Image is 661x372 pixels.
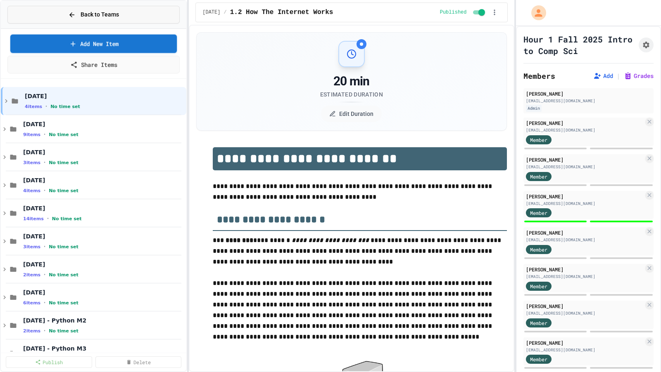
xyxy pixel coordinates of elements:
[23,272,40,278] span: 2 items
[23,177,185,184] span: [DATE]
[593,72,613,80] button: Add
[230,7,333,17] span: 1.2 How The Internet Works
[49,244,78,250] span: No time set
[44,271,45,278] span: •
[526,273,644,280] div: [EMAIL_ADDRESS][DOMAIN_NAME]
[321,106,382,122] button: Edit Duration
[23,261,185,268] span: [DATE]
[49,272,78,278] span: No time set
[23,233,185,240] span: [DATE]
[526,266,644,273] div: [PERSON_NAME]
[23,160,40,165] span: 3 items
[23,148,185,156] span: [DATE]
[526,193,644,200] div: [PERSON_NAME]
[440,9,467,16] span: Published
[44,299,45,306] span: •
[44,327,45,334] span: •
[10,34,177,53] a: Add New Item
[530,319,547,327] span: Member
[23,289,185,296] span: [DATE]
[526,229,644,236] div: [PERSON_NAME]
[526,339,644,346] div: [PERSON_NAME]
[320,90,383,99] div: Estimated Duration
[530,283,547,290] span: Member
[23,300,40,306] span: 6 items
[526,302,644,310] div: [PERSON_NAME]
[526,105,542,112] div: Admin
[202,9,220,16] span: August 20
[523,70,555,82] h2: Members
[23,244,40,250] span: 3 items
[23,188,40,193] span: 4 items
[6,356,92,368] a: Publish
[526,347,644,353] div: [EMAIL_ADDRESS][DOMAIN_NAME]
[95,356,182,368] a: Delete
[440,7,487,17] div: Content is published and visible to students
[526,119,644,127] div: [PERSON_NAME]
[7,6,180,24] button: Back to Teams
[44,159,45,166] span: •
[44,243,45,250] span: •
[23,120,185,128] span: [DATE]
[7,56,180,73] a: Share Items
[23,216,44,221] span: 14 items
[530,246,547,253] span: Member
[526,127,644,133] div: [EMAIL_ADDRESS][DOMAIN_NAME]
[523,3,548,22] div: My Account
[23,205,185,212] span: [DATE]
[320,74,383,89] div: 20 min
[616,71,621,81] span: |
[530,209,547,217] span: Member
[224,9,226,16] span: /
[639,38,654,52] button: Assignment Settings
[45,103,47,110] span: •
[526,90,651,97] div: [PERSON_NAME]
[25,104,42,109] span: 4 items
[526,237,644,243] div: [EMAIL_ADDRESS][DOMAIN_NAME]
[50,104,80,109] span: No time set
[47,215,49,222] span: •
[23,317,185,324] span: [DATE] - Python M2
[49,328,78,334] span: No time set
[52,216,82,221] span: No time set
[624,72,654,80] button: Grades
[523,33,635,57] h1: Hour 1 Fall 2025 Intro to Comp Sci
[23,345,185,352] span: [DATE] - Python M3
[44,187,45,194] span: •
[49,160,78,165] span: No time set
[49,132,78,137] span: No time set
[81,10,119,19] span: Back to Teams
[530,356,547,363] span: Member
[526,156,644,163] div: [PERSON_NAME]
[526,98,651,104] div: [EMAIL_ADDRESS][DOMAIN_NAME]
[526,310,644,316] div: [EMAIL_ADDRESS][DOMAIN_NAME]
[25,92,185,100] span: [DATE]
[44,131,45,138] span: •
[23,328,40,334] span: 2 items
[530,173,547,180] span: Member
[526,164,644,170] div: [EMAIL_ADDRESS][DOMAIN_NAME]
[526,200,644,207] div: [EMAIL_ADDRESS][DOMAIN_NAME]
[49,300,78,306] span: No time set
[49,188,78,193] span: No time set
[530,136,547,144] span: Member
[23,132,40,137] span: 9 items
